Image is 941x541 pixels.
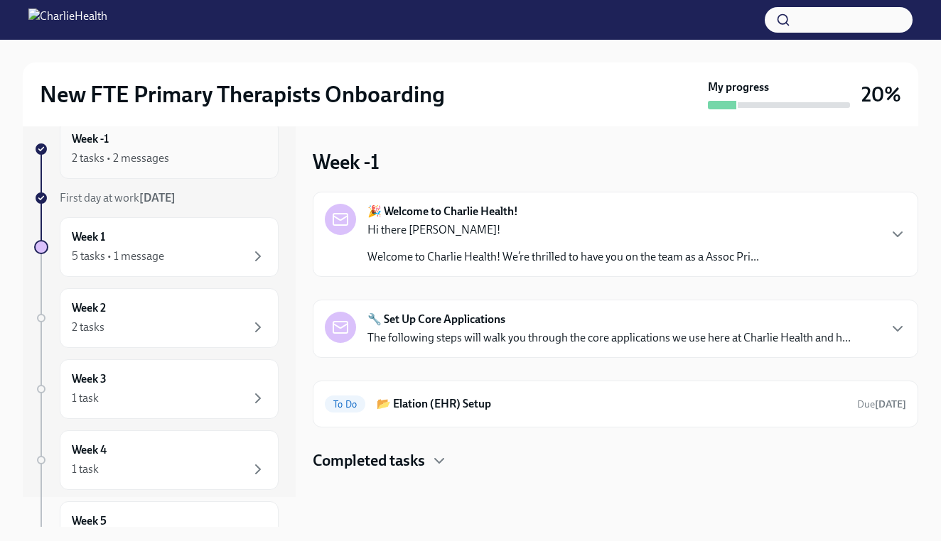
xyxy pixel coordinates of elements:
h4: Completed tasks [313,450,425,471]
h3: 20% [861,82,901,107]
span: Due [857,398,906,410]
h6: Week 4 [72,442,107,458]
strong: 🔧 Set Up Core Applications [367,312,505,327]
h6: Week 1 [72,229,105,245]
div: 5 tasks • 1 message [72,248,164,264]
h6: Week -1 [72,131,109,147]
img: CharlieHealth [28,9,107,31]
h3: Week -1 [313,149,380,175]
div: Completed tasks [313,450,918,471]
h6: Week 5 [72,513,107,529]
a: Week -12 tasks • 2 messages [34,119,279,179]
p: Welcome to Charlie Health! We’re thrilled to have you on the team as a Assoc Pri... [367,249,759,265]
h6: Week 2 [72,300,106,316]
h6: Week 3 [72,371,107,387]
a: To Do📂 Elation (EHR) SetupDue[DATE] [325,393,906,415]
h6: 📂 Elation (EHR) Setup [377,396,846,412]
a: Week 22 tasks [34,288,279,348]
strong: 🎉 Welcome to Charlie Health! [367,204,518,219]
p: Hi there [PERSON_NAME]! [367,222,759,238]
a: Week 15 tasks • 1 message [34,217,279,277]
span: September 19th, 2025 10:00 [857,398,906,411]
div: 2 tasks [72,319,104,335]
div: 2 tasks • 2 messages [72,151,169,166]
strong: [DATE] [139,191,176,204]
span: First day at work [60,191,176,204]
div: 1 task [72,390,99,406]
span: To Do [325,399,365,410]
h2: New FTE Primary Therapists Onboarding [40,80,445,109]
strong: [DATE] [875,398,906,410]
a: First day at work[DATE] [34,190,279,206]
strong: My progress [708,80,769,95]
a: Week 41 task [34,430,279,490]
p: The following steps will walk you through the core applications we use here at Charlie Health and... [367,330,851,346]
a: Week 31 task [34,359,279,419]
div: 1 task [72,461,99,477]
